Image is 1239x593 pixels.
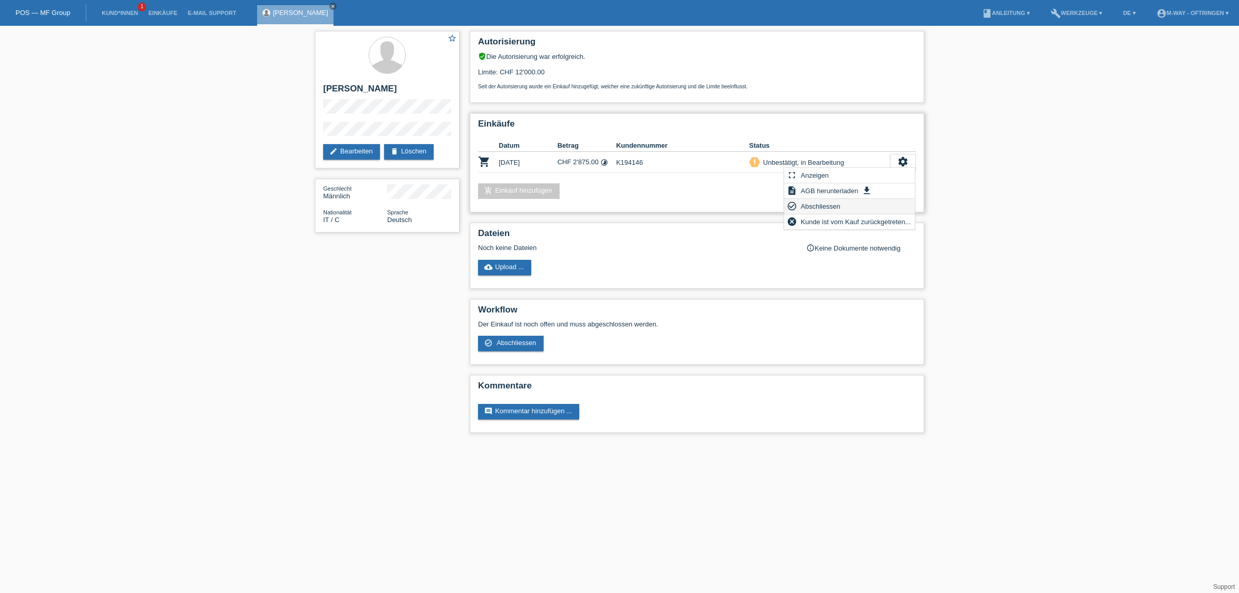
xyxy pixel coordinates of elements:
th: Datum [499,139,558,152]
span: Geschlecht [323,185,352,192]
p: Seit der Autorisierung wurde ein Einkauf hinzugefügt, welcher eine zukünftige Autorisierung und d... [478,84,916,89]
i: star_border [448,34,457,43]
i: POSP00026112 [478,155,490,168]
a: star_border [448,34,457,44]
a: close [329,3,337,10]
div: Unbestätigt, in Bearbeitung [760,157,844,168]
a: add_shopping_cartEinkauf hinzufügen [478,183,560,199]
h2: Dateien [478,228,916,244]
div: Männlich [323,184,387,200]
a: E-Mail Support [183,10,242,16]
h2: Autorisierung [478,37,916,52]
a: check_circle_outline Abschliessen [478,336,544,351]
i: get_app [862,185,872,196]
i: settings [897,156,909,167]
td: [DATE] [499,152,558,173]
i: cloud_upload [484,263,493,271]
a: Support [1213,583,1235,590]
div: Noch keine Dateien [478,244,793,252]
i: build [1051,8,1061,19]
a: [PERSON_NAME] [273,9,328,17]
span: Nationalität [323,209,352,215]
i: check_circle_outline [484,339,493,347]
a: bookAnleitung ▾ [977,10,1035,16]
i: book [982,8,992,19]
i: info_outline [806,244,815,252]
td: K194146 [616,152,749,173]
a: POS — MF Group [15,9,70,17]
p: Der Einkauf ist noch offen und muss abgeschlossen werden. [478,320,916,328]
span: Abschliessen [799,200,842,212]
span: Sprache [387,209,408,215]
td: CHF 2'875.00 [558,152,616,173]
h2: Kommentare [478,381,916,396]
a: editBearbeiten [323,144,380,160]
i: add_shopping_cart [484,186,493,195]
th: Status [749,139,890,152]
a: deleteLöschen [384,144,434,160]
h2: Einkäufe [478,119,916,134]
a: DE ▾ [1118,10,1140,16]
span: Abschliessen [497,339,536,347]
i: priority_high [751,158,758,165]
div: Keine Dokumente notwendig [806,244,916,252]
h2: [PERSON_NAME] [323,84,451,99]
i: fullscreen [787,170,797,180]
a: buildWerkzeuge ▾ [1045,10,1108,16]
i: check_circle_outline [787,201,797,211]
th: Kundennummer [616,139,749,152]
i: close [330,4,336,9]
i: delete [390,147,399,155]
i: 24 Raten [600,159,608,166]
span: Italien / C / 07.11.1963 [323,216,340,224]
a: account_circlem-way - Oftringen ▾ [1151,10,1234,16]
a: commentKommentar hinzufügen ... [478,404,579,419]
span: 1 [138,3,146,11]
span: Deutsch [387,216,412,224]
h2: Workflow [478,305,916,320]
i: account_circle [1156,8,1167,19]
a: cloud_uploadUpload ... [478,260,531,275]
i: description [787,185,797,196]
i: verified_user [478,52,486,60]
div: Limite: CHF 12'000.00 [478,60,916,89]
a: Einkäufe [143,10,182,16]
a: Kund*innen [97,10,143,16]
th: Betrag [558,139,616,152]
span: AGB herunterladen [799,184,860,197]
i: comment [484,407,493,415]
i: edit [329,147,338,155]
div: Die Autorisierung war erfolgreich. [478,52,916,60]
span: Anzeigen [799,169,830,181]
